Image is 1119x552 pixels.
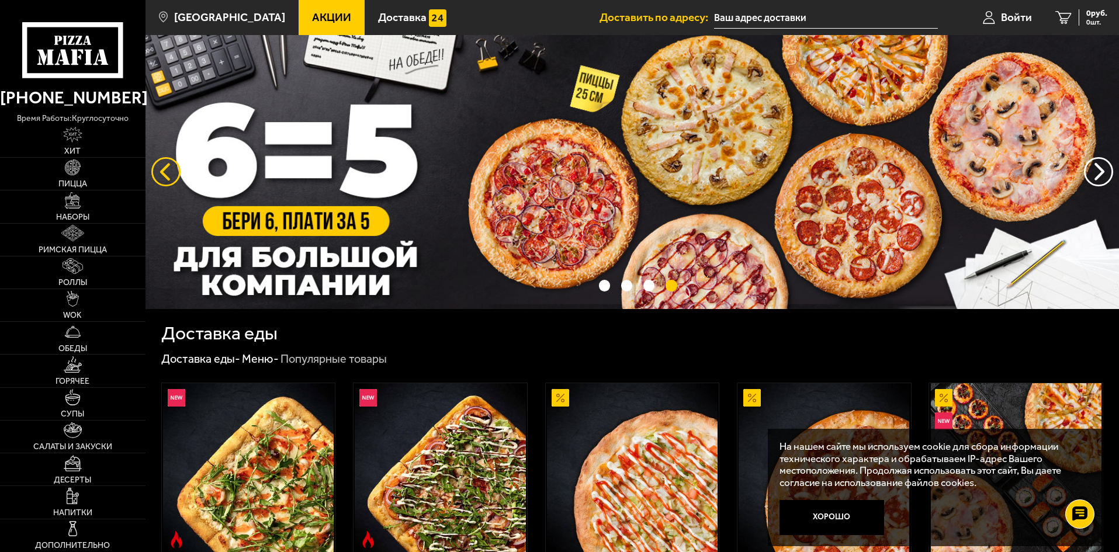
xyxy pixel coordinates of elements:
span: Войти [1001,12,1032,23]
span: Обеды [58,345,87,353]
span: [GEOGRAPHIC_DATA] [174,12,285,23]
button: следующий [151,157,181,186]
img: Новинка [359,389,377,407]
img: Акционный [743,389,761,407]
button: Хорошо [780,500,885,535]
span: 0 руб. [1086,9,1107,18]
span: Римская пицца [39,246,107,254]
span: Горячее [56,377,89,386]
span: Наборы [56,213,89,221]
h1: Доставка еды [161,324,278,343]
button: точки переключения [643,280,654,291]
img: Акционный [935,389,952,407]
a: Меню- [242,352,279,366]
span: Пицца [58,180,87,188]
span: 0 шт. [1086,19,1107,26]
span: Доставка [378,12,427,23]
img: Новинка [935,412,952,430]
div: Популярные товары [280,352,387,367]
a: Доставка еды- [161,352,240,366]
span: WOK [63,311,82,320]
span: Напитки [53,509,92,517]
img: Акционный [552,389,569,407]
input: Ваш адрес доставки [714,7,938,29]
span: Салаты и закуски [33,443,112,451]
span: Супы [61,410,84,418]
button: точки переключения [621,280,632,291]
span: Хит [64,147,81,155]
span: Доставить по адресу: [600,12,714,23]
img: Острое блюдо [359,531,377,548]
img: Острое блюдо [168,531,185,548]
img: 15daf4d41897b9f0e9f617042186c801.svg [429,9,446,27]
span: Акции [312,12,351,23]
p: На нашем сайте мы используем cookie для сбора информации технического характера и обрабатываем IP... [780,440,1085,489]
span: Роллы [58,279,87,287]
img: Новинка [168,389,185,407]
span: Дополнительно [35,541,110,550]
span: Десерты [54,476,91,484]
button: предыдущий [1084,157,1113,186]
button: точки переключения [599,280,610,291]
button: точки переключения [666,280,677,291]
